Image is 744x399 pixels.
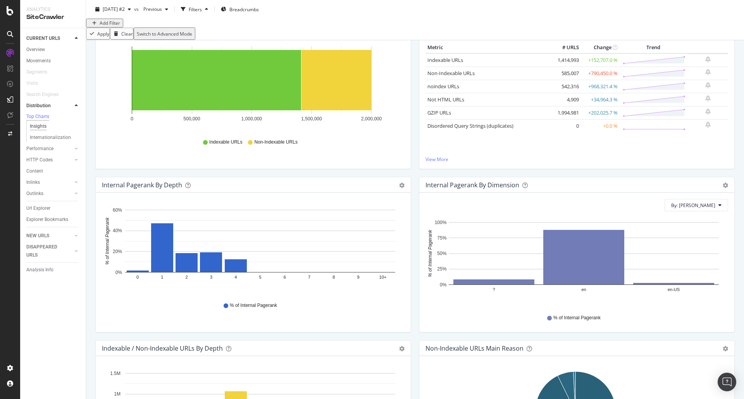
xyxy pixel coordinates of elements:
[86,27,110,40] button: Apply
[210,275,212,280] text: 3
[105,217,110,265] text: % of Internal Pagerank
[113,249,122,254] text: 20%
[668,288,680,292] text: en-US
[361,116,382,122] text: 2,000,000
[26,113,49,120] div: Top Charts
[26,46,45,54] div: Overview
[26,167,80,175] a: Content
[26,34,72,43] a: CURRENT URLS
[26,204,50,212] div: Url Explorer
[301,116,322,122] text: 1,500,000
[437,235,446,241] text: 75%
[665,199,728,211] button: By: [PERSON_NAME]
[26,266,53,274] div: Analysis Info
[437,251,446,257] text: 50%
[26,68,47,76] div: Segments
[671,202,715,209] span: By: Lang
[553,315,601,321] span: % of Internal Pagerank
[26,13,79,22] div: SiteCrawler
[218,3,262,15] button: Breadcrumbs
[581,67,620,80] td: +790,450.0 %
[437,267,446,272] text: 25%
[140,3,171,15] button: Previous
[332,275,335,280] text: 8
[26,113,80,121] a: Top Charts
[100,20,120,26] div: Add Filter
[550,67,581,80] td: 585,007
[209,139,242,146] span: Indexable URLs
[26,243,65,259] div: DISAPPEARED URLS
[26,190,72,198] a: Outlinks
[620,42,687,53] th: Trend
[26,46,80,54] a: Overview
[26,102,51,110] div: Distribution
[26,79,38,87] div: Visits
[435,220,447,225] text: 100%
[705,108,711,115] div: bell-plus
[102,42,402,132] svg: A chart.
[425,156,728,163] a: View More
[161,275,163,280] text: 1
[183,116,200,122] text: 500,000
[102,181,182,189] div: Internal Pagerank by Depth
[102,205,402,295] svg: A chart.
[26,216,80,224] a: Explorer Bookmarks
[30,134,71,142] div: Internationalization
[581,106,620,119] td: +202,025.7 %
[399,183,405,188] div: gear
[26,68,55,76] a: Segments
[425,42,550,53] th: Metric
[241,116,262,122] text: 1,000,000
[705,82,711,88] div: bell-plus
[550,106,581,119] td: 1,994,981
[425,217,725,307] svg: A chart.
[134,6,140,12] span: vs
[550,80,581,93] td: 542,316
[115,270,122,275] text: 0%
[110,27,134,40] button: Clear
[26,6,79,13] div: Analytics
[550,93,581,106] td: 4,909
[113,228,122,234] text: 40%
[427,57,463,63] a: Indexable URLs
[284,275,286,280] text: 6
[581,42,620,53] th: Change
[26,57,80,65] a: Movements
[550,119,581,132] td: 0
[26,156,53,164] div: HTTP Codes
[30,122,46,130] div: Insights
[399,346,405,351] div: gear
[425,344,524,352] div: Non-Indexable URLs Main Reason
[26,243,72,259] a: DISAPPEARED URLS
[427,109,451,116] a: GZIP URLs
[357,275,360,280] text: 9
[26,91,66,99] a: Search Engines
[379,275,387,280] text: 10+
[26,156,72,164] a: HTTP Codes
[114,392,121,397] text: 1M
[26,91,59,99] div: Search Engines
[26,178,72,187] a: Inlinks
[26,190,43,198] div: Outlinks
[26,145,53,153] div: Performance
[26,232,72,240] a: NEW URLS
[581,80,620,93] td: +968,321.4 %
[723,183,728,188] div: gear
[134,27,195,40] button: Switch to Advanced Mode
[259,275,261,280] text: 5
[550,53,581,67] td: 1,414,993
[427,229,433,277] text: % of Internal Pagerank
[308,275,310,280] text: 7
[427,83,459,90] a: noindex URLs
[254,139,297,146] span: Non-Indexable URLs
[97,31,109,37] div: Apply
[705,69,711,75] div: bell-plus
[140,6,162,12] span: Previous
[26,145,72,153] a: Performance
[26,266,80,274] a: Analysis Info
[178,3,211,15] button: Filters
[30,122,80,130] a: Insights
[440,282,447,288] text: 0%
